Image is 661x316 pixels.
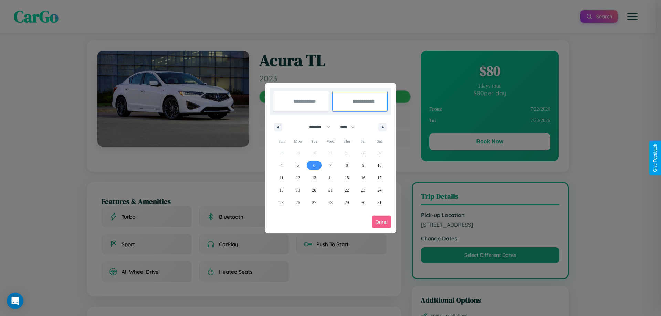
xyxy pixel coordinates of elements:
button: 1 [339,147,355,159]
span: 29 [345,196,349,209]
span: 23 [361,184,365,196]
button: 19 [290,184,306,196]
button: 8 [339,159,355,172]
button: 24 [371,184,388,196]
button: 17 [371,172,388,184]
button: 27 [306,196,322,209]
span: 25 [280,196,284,209]
button: 4 [273,159,290,172]
span: 9 [362,159,364,172]
button: 12 [290,172,306,184]
button: 2 [355,147,371,159]
span: 30 [361,196,365,209]
span: 16 [361,172,365,184]
span: 21 [328,184,333,196]
span: 28 [328,196,333,209]
span: 17 [377,172,381,184]
span: 20 [312,184,316,196]
button: 6 [306,159,322,172]
button: 31 [371,196,388,209]
span: Tue [306,136,322,147]
button: 21 [322,184,338,196]
span: 15 [345,172,349,184]
span: 19 [296,184,300,196]
button: 22 [339,184,355,196]
button: 26 [290,196,306,209]
span: 11 [280,172,284,184]
button: 5 [290,159,306,172]
span: 5 [297,159,299,172]
span: Thu [339,136,355,147]
div: Open Intercom Messenger [7,293,23,309]
span: 18 [280,184,284,196]
span: 12 [296,172,300,184]
button: 9 [355,159,371,172]
span: Sun [273,136,290,147]
span: 1 [346,147,348,159]
button: 30 [355,196,371,209]
span: 27 [312,196,316,209]
button: 29 [339,196,355,209]
button: 7 [322,159,338,172]
button: 10 [371,159,388,172]
span: 10 [377,159,381,172]
button: 13 [306,172,322,184]
button: 14 [322,172,338,184]
div: Give Feedback [653,144,658,172]
span: Fri [355,136,371,147]
span: 2 [362,147,364,159]
span: 24 [377,184,381,196]
button: 15 [339,172,355,184]
button: 28 [322,196,338,209]
button: 20 [306,184,322,196]
button: 18 [273,184,290,196]
span: 4 [281,159,283,172]
span: 31 [377,196,381,209]
span: 7 [329,159,332,172]
span: Mon [290,136,306,147]
span: 22 [345,184,349,196]
span: 13 [312,172,316,184]
span: 14 [328,172,333,184]
button: 25 [273,196,290,209]
button: 11 [273,172,290,184]
button: Done [372,216,391,228]
span: 3 [378,147,380,159]
span: Wed [322,136,338,147]
span: Sat [371,136,388,147]
button: 16 [355,172,371,184]
span: 8 [346,159,348,172]
button: 23 [355,184,371,196]
span: 6 [313,159,315,172]
span: 26 [296,196,300,209]
button: 3 [371,147,388,159]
